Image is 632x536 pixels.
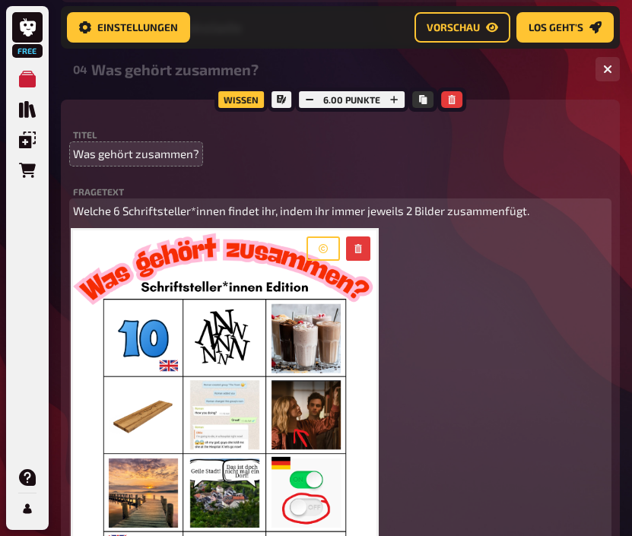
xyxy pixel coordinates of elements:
label: Titel [73,130,608,139]
button: Vorschau [414,12,510,43]
button: Kopieren [412,91,434,108]
span: Vorschau [427,22,480,33]
span: Free [14,46,41,56]
span: Einstellungen [97,22,178,33]
div: 6.00 Punkte [295,87,408,112]
div: Wissen [214,87,268,112]
span: Los geht's [529,22,583,33]
label: Fragetext [73,187,608,196]
button: Einstellungen [67,12,190,43]
button: Los geht's [516,12,614,43]
div: 04 [73,62,85,76]
div: Was gehört zusammen? [91,61,583,78]
span: Was gehört zusammen? [73,145,199,163]
span: Welche 6 Schriftsteller*innen findet ihr, indem ihr immer jeweils 2 Bilder zusammenfügt. [73,204,529,217]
